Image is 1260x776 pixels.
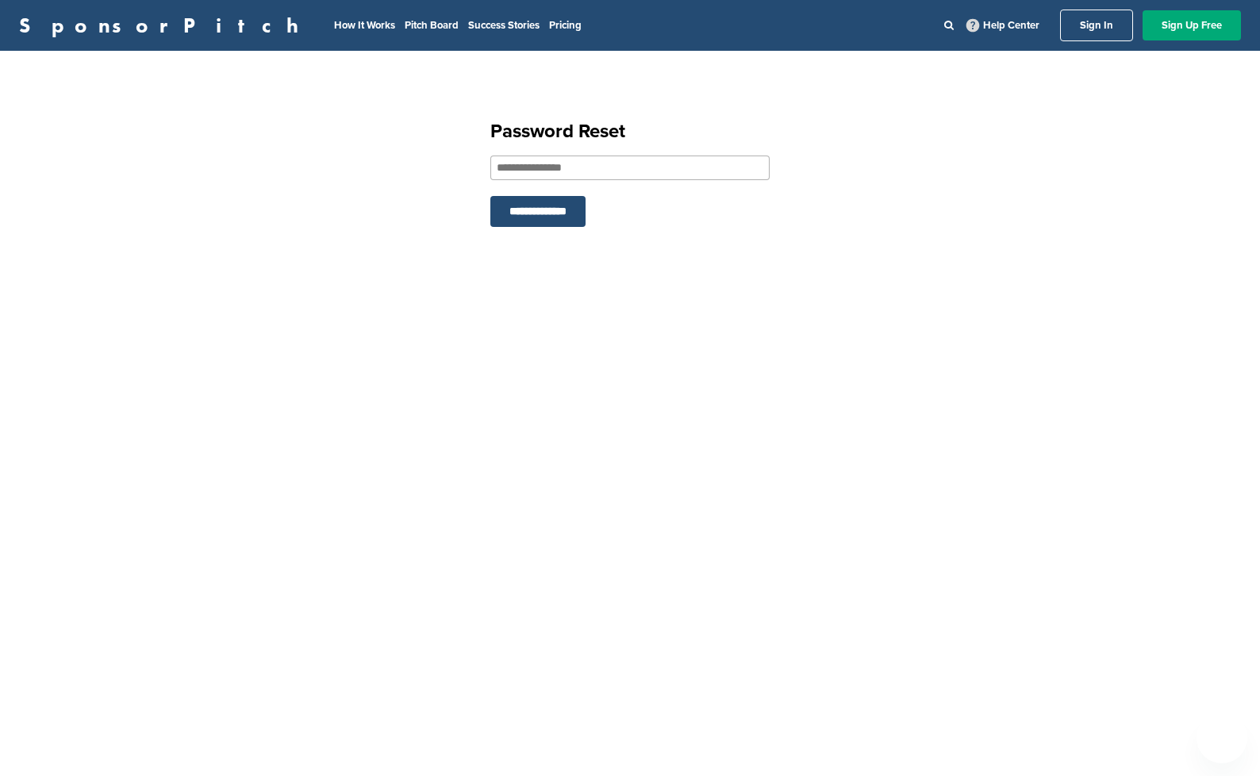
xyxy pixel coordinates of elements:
[19,15,309,36] a: SponsorPitch
[405,19,459,32] a: Pitch Board
[1143,10,1241,40] a: Sign Up Free
[1060,10,1133,41] a: Sign In
[549,19,582,32] a: Pricing
[468,19,540,32] a: Success Stories
[963,16,1043,35] a: Help Center
[490,117,770,146] h1: Password Reset
[1197,713,1247,763] iframe: Button to launch messaging window
[334,19,395,32] a: How It Works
